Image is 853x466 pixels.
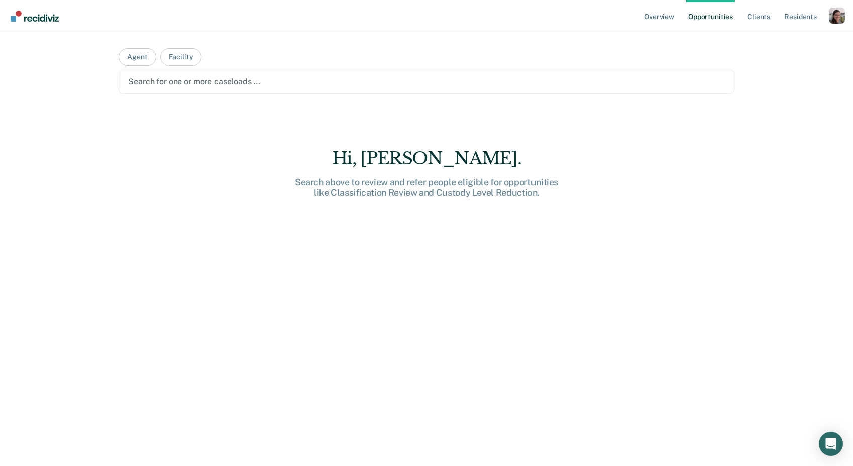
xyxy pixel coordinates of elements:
[829,8,845,24] button: Profile dropdown button
[160,48,202,66] button: Facility
[819,432,843,456] div: Open Intercom Messenger
[119,48,156,66] button: Agent
[266,148,587,169] div: Hi, [PERSON_NAME].
[11,11,59,22] img: Recidiviz
[266,177,587,198] div: Search above to review and refer people eligible for opportunities like Classification Review and...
